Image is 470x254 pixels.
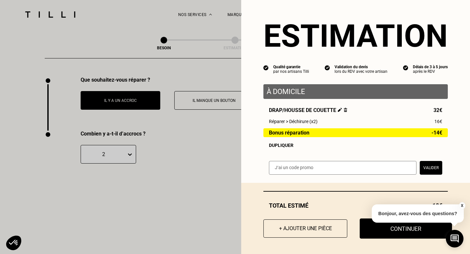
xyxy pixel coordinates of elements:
[263,65,269,71] img: icon list info
[269,130,309,135] span: Bonus réparation
[434,119,442,124] span: 16€
[263,18,448,54] section: Estimation
[335,65,387,69] div: Validation du devis
[344,108,347,112] img: Supprimer
[413,65,448,69] div: Délais de 3 à 5 jours
[273,69,309,74] div: par nos artisans Tilli
[433,107,442,113] span: 32€
[360,218,452,239] button: Continuer
[263,219,347,238] button: + Ajouter une pièce
[338,108,342,112] img: Éditer
[325,65,330,71] img: icon list info
[372,204,464,223] p: Bonjour, avez-vous des questions?
[459,202,465,209] button: X
[403,65,408,71] img: icon list info
[335,69,387,74] div: lors du RDV avec votre artisan
[267,87,445,96] p: À domicile
[269,161,416,175] input: J‘ai un code promo
[269,119,318,124] span: Réparer > Déchirure (x2)
[269,143,442,148] div: Dupliquer
[431,130,442,135] span: -14€
[420,161,442,175] button: Valider
[263,202,448,209] div: Total estimé
[269,107,347,113] span: Drap/Housse de couette
[273,65,309,69] div: Qualité garantie
[413,69,448,74] div: après le RDV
